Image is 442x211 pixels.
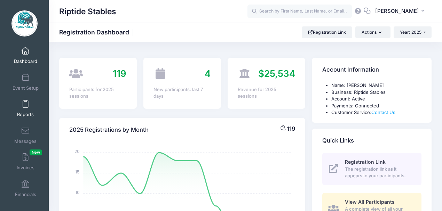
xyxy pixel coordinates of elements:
[400,30,421,35] span: Year: 2025
[76,169,80,175] tspan: 15
[238,86,295,100] div: Revenue for 2025 sessions
[69,120,149,140] h4: 2025 Registrations by Month
[331,82,421,89] li: Name: [PERSON_NAME]
[394,26,432,38] button: Year: 2025
[9,96,42,121] a: Reports
[75,148,80,154] tspan: 20
[30,149,42,155] span: New
[322,131,354,151] h4: Quick Links
[59,3,116,19] h1: Riptide Stables
[302,26,352,38] a: Registration Link
[15,192,36,197] span: Financials
[205,68,211,79] span: 4
[322,60,379,80] h4: Account Information
[14,138,37,144] span: Messages
[9,70,42,94] a: Event Setup
[11,10,38,36] img: Riptide Stables
[17,112,34,118] span: Reports
[287,125,295,132] span: 119
[17,165,34,171] span: Invoices
[153,86,211,100] div: New participants: last 7 days
[14,59,37,65] span: Dashboard
[9,149,42,174] a: InvoicesNew
[247,5,352,18] input: Search by First Name, Last Name, or Email...
[9,176,42,201] a: Financials
[76,189,80,195] tspan: 10
[59,29,135,36] h1: Registration Dashboard
[9,43,42,67] a: Dashboard
[345,199,395,205] span: View All Participants
[345,159,386,165] span: Registration Link
[113,68,126,79] span: 119
[331,96,421,103] li: Account: Active
[375,7,419,15] span: [PERSON_NAME]
[331,103,421,109] li: Payments: Connected
[322,153,421,185] a: Registration Link The registration link as it appears to your participants.
[371,109,395,115] a: Contact Us
[345,166,413,179] span: The registration link as it appears to your participants.
[13,85,39,91] span: Event Setup
[331,89,421,96] li: Business: Riptide Stables
[9,123,42,147] a: Messages
[331,109,421,116] li: Customer Service:
[69,86,126,100] div: Participants for 2025 sessions
[258,68,295,79] span: $25,534
[371,3,432,19] button: [PERSON_NAME]
[355,26,390,38] button: Actions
